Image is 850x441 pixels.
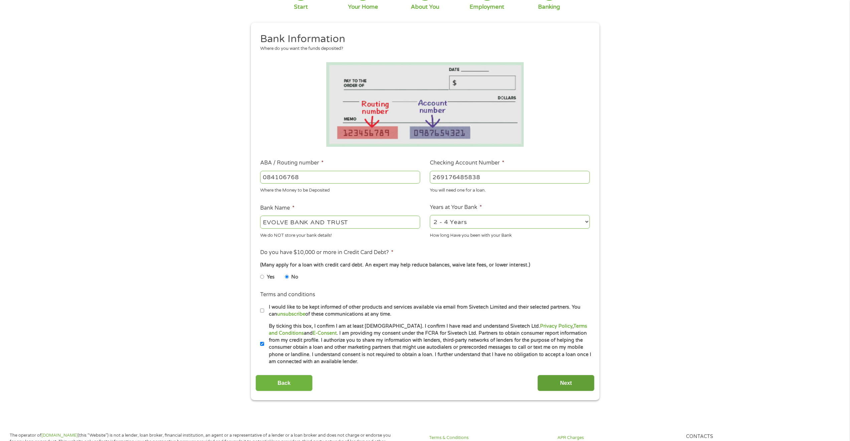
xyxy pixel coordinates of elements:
a: [DOMAIN_NAME] [41,433,78,438]
div: Start [294,3,308,11]
img: Routing number location [326,62,524,147]
div: (Many apply for a loan with credit card debt. An expert may help reduce balances, waive late fees... [260,261,589,269]
label: No [291,273,298,281]
h2: Bank Information [260,32,585,46]
input: Next [537,375,594,391]
label: Years at Your Bank [430,204,482,211]
label: Terms and conditions [260,291,315,298]
div: How long Have you been with your Bank [430,230,590,239]
label: Checking Account Number [430,159,504,167]
a: E-Consent [313,330,337,336]
input: 263177916 [260,171,420,184]
h4: Contacts [686,434,806,440]
label: Do you have $10,000 or more in Credit Card Debt? [260,249,393,256]
label: Yes [267,273,275,281]
a: APR Charges [557,435,678,441]
a: unsubscribe [277,311,305,317]
a: Terms & Conditions [429,435,549,441]
div: Employment [470,3,504,11]
label: ABA / Routing number [260,159,324,167]
div: Where the Money to be Deposited [260,185,420,194]
label: By ticking this box, I confirm I am at least [DEMOGRAPHIC_DATA]. I confirm I have read and unders... [264,323,592,365]
div: Your Home [348,3,378,11]
input: 345634636 [430,171,590,184]
label: Bank Name [260,205,295,212]
div: Where do you want the funds deposited? [260,45,585,52]
a: Privacy Policy [540,323,572,329]
div: About You [411,3,439,11]
label: I would like to be kept informed of other products and services available via email from Sivetech... [264,304,592,318]
a: Terms and Conditions [269,323,587,336]
div: Banking [538,3,560,11]
div: We do NOT store your bank details! [260,230,420,239]
input: Back [256,375,313,391]
div: You will need one for a loan. [430,185,590,194]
